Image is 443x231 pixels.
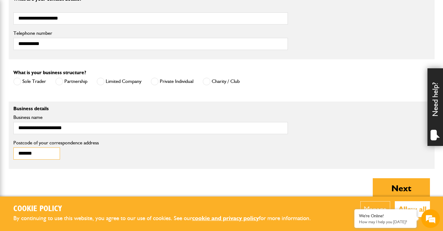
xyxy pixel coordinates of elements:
h2: Cookie Policy [13,204,321,214]
button: Allow all [395,201,430,217]
input: Enter your email address [8,76,113,89]
div: We're Online! [359,213,412,219]
button: Next [373,178,430,198]
label: What is your business structure? [13,70,86,75]
div: Minimize live chat window [102,3,117,18]
label: Business name [13,115,288,120]
p: By continuing to use this website, you agree to our use of cookies. See our for more information. [13,214,321,223]
input: Enter your last name [8,57,113,71]
label: Postcode of your correspondence address [13,140,108,145]
p: How may I help you today? [359,220,412,224]
a: cookie and privacy policy [192,215,259,222]
label: Telephone number [13,31,288,36]
label: Private Individual [151,78,193,85]
label: Limited Company [97,78,141,85]
label: Sole Trader [13,78,46,85]
div: Chat with us now [32,35,104,43]
textarea: Type your message and hit 'Enter' [8,112,113,176]
p: Business details [13,106,288,111]
img: d_20077148190_company_1631870298795_20077148190 [11,34,26,43]
em: Start Chat [85,182,113,190]
input: Enter your phone number [8,94,113,108]
label: Charity / Club [203,78,240,85]
label: Partnership [55,78,87,85]
button: Manage [360,201,390,217]
div: Need help? [427,68,443,146]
